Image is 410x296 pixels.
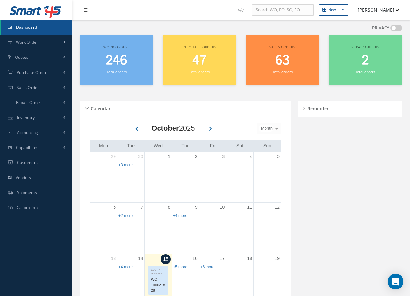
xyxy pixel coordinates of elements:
td: October 5, 2025 [253,152,281,203]
td: October 10, 2025 [199,202,226,254]
a: Show 3 more events [118,163,133,167]
td: September 29, 2025 [90,152,117,203]
b: October [151,124,179,132]
span: Repair Order [16,100,41,105]
td: October 4, 2025 [226,152,254,203]
td: October 8, 2025 [144,202,172,254]
a: October 4, 2025 [248,152,253,161]
small: Total orders [106,69,127,74]
a: October 3, 2025 [221,152,226,161]
a: Repair orders 2 Total orders [329,35,402,85]
a: Show 2 more events [118,213,133,218]
span: Capabilities [16,145,38,150]
td: October 1, 2025 [144,152,172,203]
input: Search WO, PO, SO, RO [252,4,314,16]
a: Work orders 246 Total orders [80,35,153,85]
a: October 15, 2025 [161,254,171,264]
div: EDD - 7 - IN WORK [148,266,168,276]
a: October 6, 2025 [112,203,117,212]
a: October 7, 2025 [139,203,144,212]
a: Tuesday [126,142,136,150]
a: September 29, 2025 [109,152,117,161]
a: October 11, 2025 [246,203,253,212]
a: October 19, 2025 [273,254,281,263]
td: October 12, 2025 [253,202,281,254]
a: September 30, 2025 [137,152,144,161]
span: Inventory [17,115,35,120]
td: October 3, 2025 [199,152,226,203]
span: Purchase Order [17,70,47,75]
span: Quotes [15,55,29,60]
span: Repair orders [351,45,379,49]
div: New [328,7,336,13]
h5: Calendar [89,104,111,112]
small: Total orders [355,69,375,74]
span: Month [259,125,273,132]
small: Total orders [272,69,293,74]
td: October 2, 2025 [172,152,199,203]
h5: Reminder [305,104,329,112]
a: Show 6 more events [200,265,215,269]
span: 246 [106,51,127,70]
span: Dashboard [16,25,37,30]
a: Wednesday [152,142,164,150]
td: October 11, 2025 [226,202,254,254]
a: Sales orders 63 Total orders [246,35,319,85]
small: Total orders [189,69,209,74]
span: Vendors [16,175,31,180]
a: October 12, 2025 [273,203,281,212]
a: Show 5 more events [173,265,187,269]
a: Show 4 more events [118,265,133,269]
div: Open Intercom Messenger [388,274,403,289]
a: October 13, 2025 [109,254,117,263]
a: Sunday [262,142,273,150]
label: PRIVACY [372,25,389,31]
a: October 2, 2025 [194,152,199,161]
td: October 9, 2025 [172,202,199,254]
span: Shipments [17,190,37,195]
a: October 9, 2025 [194,203,199,212]
span: Work Order [16,40,38,45]
a: October 1, 2025 [166,152,172,161]
span: Work orders [103,45,129,49]
span: Purchase orders [183,45,216,49]
td: September 30, 2025 [117,152,145,203]
a: Show 4 more events [173,213,187,218]
button: [PERSON_NAME] [352,4,399,16]
a: October 17, 2025 [219,254,226,263]
a: Saturday [235,142,245,150]
span: 2 [362,51,369,70]
span: Sales orders [269,45,295,49]
span: Accounting [17,130,38,135]
a: Dashboard [1,20,72,35]
span: 63 [275,51,290,70]
a: October 8, 2025 [166,203,172,212]
button: New [319,4,348,16]
a: October 18, 2025 [246,254,253,263]
a: Monday [98,142,109,150]
a: October 10, 2025 [219,203,226,212]
span: 47 [192,51,206,70]
a: Thursday [180,142,190,150]
td: October 7, 2025 [117,202,145,254]
div: WO 100021828 [148,276,168,294]
a: October 16, 2025 [191,254,199,263]
td: October 6, 2025 [90,202,117,254]
span: Customers [17,160,38,165]
a: October 14, 2025 [137,254,144,263]
a: October 5, 2025 [276,152,281,161]
a: Friday [209,142,217,150]
span: Calibration [17,205,38,210]
span: Sales Order [17,85,39,90]
div: 2025 [151,123,195,134]
a: Purchase orders 47 Total orders [163,35,236,85]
